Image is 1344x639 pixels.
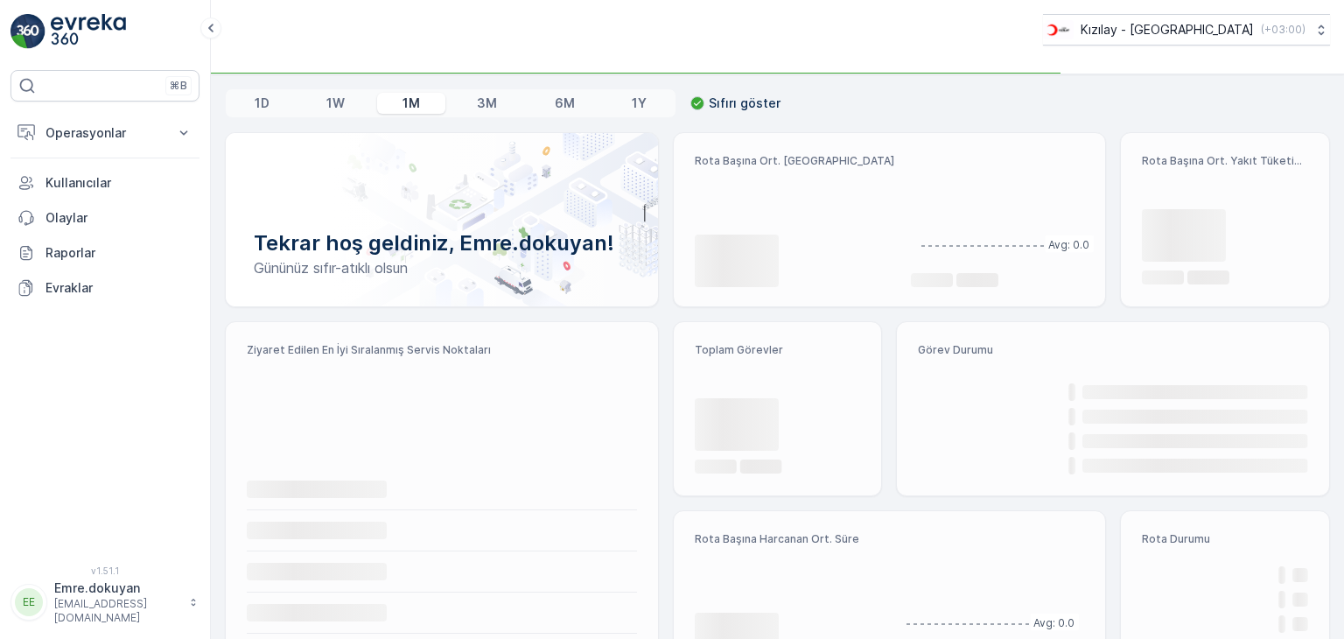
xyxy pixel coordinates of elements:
p: Kızılay - [GEOGRAPHIC_DATA] [1081,21,1254,39]
p: ( +03:00 ) [1261,23,1305,37]
p: Operasyonlar [45,124,164,142]
p: 3M [477,95,497,112]
p: Rota Başına Ort. Yakıt Tüketimi [1142,154,1308,168]
button: EEEmre.dokuyan[EMAIL_ADDRESS][DOMAIN_NAME] [10,579,199,625]
a: Evraklar [10,270,199,305]
p: Rota Başına Ort. [GEOGRAPHIC_DATA] [695,154,897,168]
a: Olaylar [10,200,199,235]
a: Kullanıcılar [10,165,199,200]
img: logo_light-DOdMpM7g.png [51,14,126,49]
p: 1Y [632,95,647,112]
div: EE [15,588,43,616]
p: Görev Durumu [918,343,1308,357]
p: Rota Başına Harcanan Ort. Süre [695,532,883,546]
p: 6M [555,95,575,112]
p: Raporlar [45,244,192,262]
button: Kızılay - [GEOGRAPHIC_DATA](+03:00) [1043,14,1330,46]
p: Emre.dokuyan [54,579,180,597]
p: Kullanıcılar [45,174,192,192]
span: v 1.51.1 [10,565,199,576]
p: 1M [402,95,420,112]
img: logo [10,14,45,49]
p: Tekrar hoş geldiniz, Emre.dokuyan! [254,229,630,257]
img: k%C4%B1z%C4%B1lay_D5CCths_t1JZB0k.png [1043,20,1074,39]
a: Raporlar [10,235,199,270]
p: ⌘B [170,79,187,93]
p: Ziyaret Edilen En İyi Sıralanmış Servis Noktaları [247,343,637,357]
p: Olaylar [45,209,192,227]
p: Evraklar [45,279,192,297]
p: Gününüz sıfır-atıklı olsun [254,257,630,278]
button: Operasyonlar [10,116,199,151]
p: Rota Durumu [1142,532,1308,546]
p: 1D [255,95,269,112]
p: 1W [326,95,345,112]
p: Toplam Görevler [695,343,861,357]
p: [EMAIL_ADDRESS][DOMAIN_NAME] [54,597,180,625]
p: Sıfırı göster [709,95,780,112]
